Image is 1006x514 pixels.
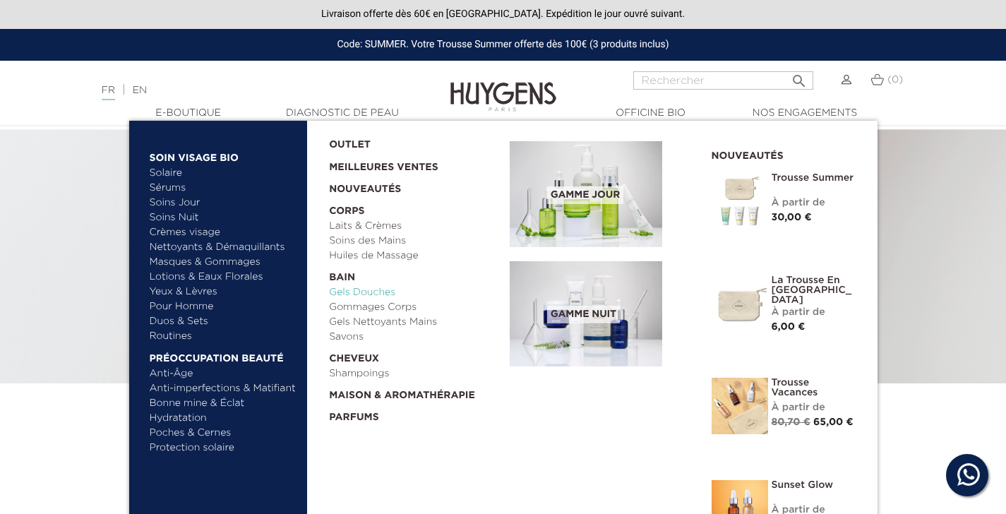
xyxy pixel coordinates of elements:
[772,322,806,332] span: 6,00 €
[150,381,297,396] a: Anti-imperfections & Matifiant
[150,366,297,381] a: Anti-Âge
[510,261,662,367] img: routine_nuit_banner.jpg
[510,141,690,247] a: Gamme jour
[772,378,856,398] a: Trousse Vacances
[150,285,297,299] a: Yeux & Lèvres
[150,314,297,329] a: Duos & Sets
[150,329,297,344] a: Routines
[329,197,500,219] a: Corps
[150,255,297,270] a: Masques & Gommages
[329,131,487,153] a: OUTLET
[150,240,297,255] a: Nettoyants & Démaquillants
[329,300,500,315] a: Gommages Corps
[150,411,297,426] a: Hydratation
[772,173,856,183] a: Trousse Summer
[772,417,810,427] span: 80,70 €
[329,315,500,330] a: Gels Nettoyants Mains
[150,143,297,166] a: Soin Visage Bio
[887,75,903,85] span: (0)
[329,345,500,366] a: Cheveux
[712,275,768,332] img: La Trousse en Coton
[150,270,297,285] a: Lotions & Eaux Florales
[329,219,500,234] a: Laits & Crèmes
[510,261,690,367] a: Gamme nuit
[772,400,856,415] div: À partir de
[329,330,500,345] a: Savons
[95,82,409,99] div: |
[329,381,500,403] a: Maison & Aromathérapie
[150,426,297,441] a: Poches & Cernes
[633,71,813,90] input: Rechercher
[580,106,721,121] a: Officine Bio
[150,225,297,240] a: Crèmes visage
[329,249,500,263] a: Huiles de Massage
[813,417,854,427] span: 65,00 €
[329,366,500,381] a: Shampoings
[712,173,768,229] img: Trousse Summer
[150,166,297,181] a: Solaire
[272,106,413,121] a: Diagnostic de peau
[118,106,259,121] a: E-Boutique
[329,263,500,285] a: Bain
[772,480,856,490] a: Sunset Glow
[772,305,856,320] div: À partir de
[150,196,297,210] a: Soins Jour
[547,186,623,204] span: Gamme jour
[329,285,500,300] a: Gels Douches
[329,234,500,249] a: Soins des Mains
[150,441,297,455] a: Protection solaire
[150,396,297,411] a: Bonne mine & Éclat
[772,213,812,222] span: 30,00 €
[772,196,856,210] div: À partir de
[712,145,856,162] h2: Nouveautés
[150,210,285,225] a: Soins Nuit
[150,344,297,366] a: Préoccupation beauté
[329,175,500,197] a: Nouveautés
[150,299,297,314] a: Pour Homme
[510,141,662,247] img: routine_jour_banner.jpg
[712,378,768,434] img: La Trousse vacances
[547,306,620,323] span: Gamme nuit
[786,67,812,86] button: 
[102,85,115,100] a: FR
[150,181,297,196] a: Sérums
[329,153,487,175] a: Meilleures Ventes
[133,85,147,95] a: EN
[791,68,808,85] i: 
[772,275,856,305] a: La Trousse en [GEOGRAPHIC_DATA]
[329,403,500,425] a: Parfums
[450,59,556,114] img: Huygens
[734,106,875,121] a: Nos engagements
